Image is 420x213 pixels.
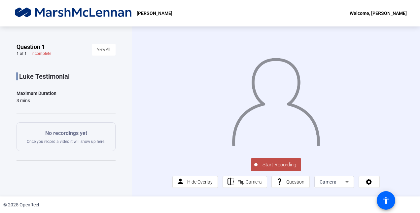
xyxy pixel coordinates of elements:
[17,89,56,97] div: Maximum Duration
[251,158,301,171] button: Start Recording
[27,129,105,137] p: No recordings yet
[137,9,172,17] p: [PERSON_NAME]
[231,53,321,146] img: overlay
[227,178,235,186] mat-icon: flip
[275,178,284,186] mat-icon: question_mark
[17,43,45,51] span: Question 1
[31,51,51,56] div: Incomplete
[92,44,116,56] button: View All
[13,7,133,20] img: OpenReel logo
[258,161,301,169] span: Start Recording
[223,176,267,188] button: Flip Camera
[350,9,407,17] div: Welcome, [PERSON_NAME]
[176,178,185,186] mat-icon: person
[286,179,304,185] span: Question
[97,45,110,55] span: View All
[19,72,116,80] p: Luke Testimonial
[17,51,27,56] div: 1 of 1
[172,176,218,188] button: Hide Overlay
[382,196,390,204] mat-icon: accessibility
[27,129,105,144] div: Once you record a video it will show up here.
[237,179,262,185] span: Flip Camera
[271,176,310,188] button: Question
[187,179,213,185] span: Hide Overlay
[3,201,39,208] div: © 2025 OpenReel
[17,97,56,104] div: 3 mins
[320,179,337,185] span: Camera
